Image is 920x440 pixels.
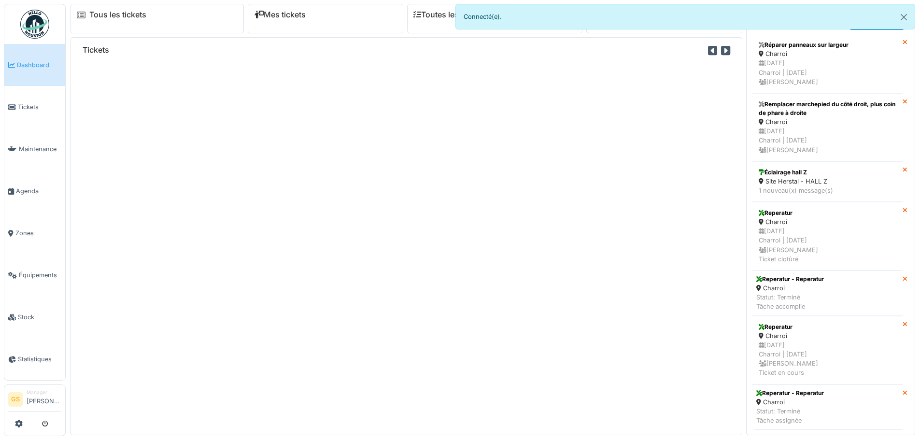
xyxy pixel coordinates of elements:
span: Dashboard [17,60,61,70]
li: [PERSON_NAME] [27,389,61,410]
div: Charroi [756,397,824,407]
a: Équipements [4,254,65,296]
a: Mes tickets [254,10,306,19]
a: GS Manager[PERSON_NAME] [8,389,61,412]
a: Stock [4,296,65,338]
a: Dashboard [4,44,65,86]
img: Badge_color-CXgf-gQk.svg [20,10,49,39]
div: Reperatur [759,209,896,217]
a: Agenda [4,170,65,212]
a: Remplacer marchepied du côté droit, plus coin de phare à droite Charroi [DATE]Charroi | [DATE] [P... [752,93,903,161]
a: Reperatur - Reperatur Charroi Statut: TerminéTâche accomplie [752,270,903,316]
span: Zones [15,228,61,238]
div: [DATE] Charroi | [DATE] [PERSON_NAME] [759,127,896,155]
a: Tickets [4,86,65,128]
div: Reperatur [759,323,896,331]
a: Toutes les tâches [413,10,485,19]
a: Tous les tickets [89,10,146,19]
div: Site Herstal - HALL Z [759,177,896,186]
div: Charroi [759,331,896,341]
h6: Tickets [83,45,109,55]
a: Statistiques [4,338,65,380]
a: Maintenance [4,128,65,170]
li: GS [8,392,23,407]
div: Statut: Terminé Tâche assignée [756,407,824,425]
div: [DATE] Charroi | [DATE] [PERSON_NAME] Ticket en cours [759,341,896,378]
div: Réparer panneaux sur largeur [759,41,896,49]
div: Manager [27,389,61,396]
div: [DATE] Charroi | [DATE] [PERSON_NAME] [759,58,896,86]
button: Close [893,4,915,30]
a: Éclairage hall Z Site Herstal - HALL Z 1 nouveau(x) message(s) [752,161,903,202]
a: Reperatur Charroi [DATE]Charroi | [DATE] [PERSON_NAME]Ticket clotûré [752,202,903,270]
div: Reperatur - Reperatur [756,275,824,284]
div: Statut: Terminé Tâche accomplie [756,293,824,311]
a: Réparer panneaux sur largeur Charroi [DATE]Charroi | [DATE] [PERSON_NAME] [752,34,903,93]
div: Éclairage hall Z [759,168,896,177]
a: Reperatur - Reperatur Charroi Statut: TerminéTâche assignée [752,384,903,430]
div: Charroi [756,284,824,293]
span: Stock [18,312,61,322]
span: Statistiques [18,355,61,364]
div: Charroi [759,217,896,227]
span: Maintenance [19,144,61,154]
span: Tickets [18,102,61,112]
span: Agenda [16,186,61,196]
div: Reperatur - Reperatur [756,389,824,397]
div: Remplacer marchepied du côté droit, plus coin de phare à droite [759,100,896,117]
div: Connecté(e). [455,4,916,29]
span: Équipements [19,270,61,280]
div: [DATE] Charroi | [DATE] [PERSON_NAME] Ticket clotûré [759,227,896,264]
div: Charroi [759,49,896,58]
div: Charroi [759,117,896,127]
div: 1 nouveau(x) message(s) [759,186,896,195]
a: Reperatur Charroi [DATE]Charroi | [DATE] [PERSON_NAME]Ticket en cours [752,316,903,384]
a: Zones [4,212,65,254]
